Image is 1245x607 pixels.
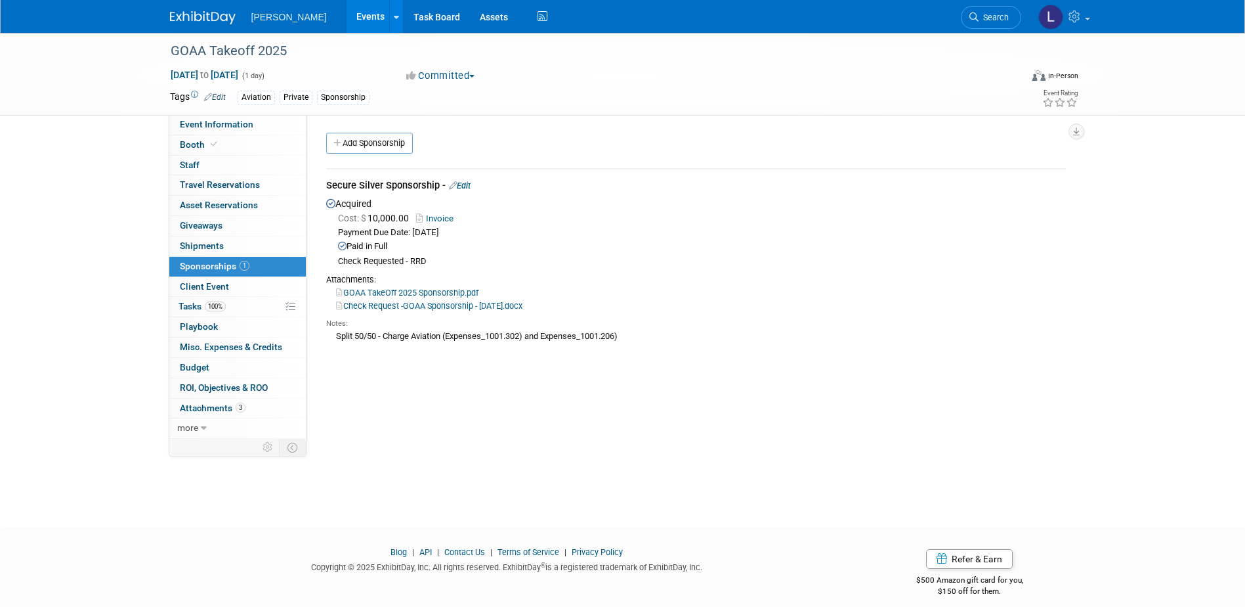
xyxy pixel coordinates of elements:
[979,12,1009,22] span: Search
[169,297,306,317] a: Tasks100%
[170,11,236,24] img: ExhibitDay
[338,213,414,223] span: 10,000.00
[180,382,268,393] span: ROI, Objectives & ROO
[279,439,306,456] td: Toggle Event Tabs
[444,547,485,557] a: Contact Us
[180,179,260,190] span: Travel Reservations
[1042,90,1078,97] div: Event Rating
[497,547,559,557] a: Terms of Service
[326,274,1066,286] div: Attachments:
[326,179,1066,195] div: Secure Silver Sponsorship -
[238,91,275,104] div: Aviation
[338,256,1066,267] div: Check Requested - RRD
[169,196,306,215] a: Asset Reservations
[170,90,226,105] td: Tags
[169,277,306,297] a: Client Event
[336,288,478,298] a: GOAA TakeOff 2025 Sponsorship.pdf
[257,439,280,456] td: Personalize Event Tab Strip
[419,547,432,557] a: API
[944,68,1079,88] div: Event Format
[180,240,224,251] span: Shipments
[169,317,306,337] a: Playbook
[180,220,222,231] span: Giveaways
[449,181,471,191] a: Edit
[180,281,229,292] span: Client Event
[180,160,200,170] span: Staff
[572,547,623,557] a: Privacy Policy
[240,261,249,271] span: 1
[180,321,218,332] span: Playbook
[864,586,1076,597] div: $150 off for them.
[169,418,306,438] a: more
[211,141,217,148] i: Booth reservation complete
[409,547,417,557] span: |
[169,399,306,418] a: Attachments3
[180,261,249,271] span: Sponsorships
[166,39,1002,63] div: GOAA Takeoff 2025
[205,302,226,311] span: 100%
[338,227,1066,239] div: Payment Due Date: [DATE]
[1047,71,1078,81] div: In-Person
[864,566,1076,596] div: $500 Amazon gift card for you,
[961,6,1021,29] a: Search
[338,213,368,223] span: Cost: $
[338,240,1066,253] div: Paid in Full
[326,195,1066,346] div: Acquired
[169,156,306,175] a: Staff
[169,338,306,357] a: Misc. Expenses & Credits
[180,342,282,352] span: Misc. Expenses & Credits
[1038,5,1063,30] img: Lindsey Wolanczyk
[241,72,264,80] span: (1 day)
[177,422,198,433] span: more
[169,175,306,195] a: Travel Reservations
[1032,70,1045,81] img: Format-Inperson.png
[336,301,522,311] a: Check Request -GOAA Sponsorship - [DATE].docx
[169,236,306,256] a: Shipments
[326,329,1066,343] div: Split 50/50 - Charge Aviation (Expenses_1001.302) and Expenses_1001.206)
[204,93,226,102] a: Edit
[169,135,306,155] a: Booth
[251,12,327,22] span: [PERSON_NAME]
[390,547,407,557] a: Blog
[180,200,258,210] span: Asset Reservations
[180,119,253,129] span: Event Information
[487,547,496,557] span: |
[326,133,413,154] a: Add Sponsorship
[198,70,211,80] span: to
[180,403,245,413] span: Attachments
[179,301,226,311] span: Tasks
[434,547,442,557] span: |
[180,362,209,372] span: Budget
[326,319,1066,329] div: Notes:
[561,547,570,557] span: |
[169,115,306,135] a: Event Information
[280,91,312,104] div: Private
[170,558,845,573] div: Copyright © 2025 ExhibitDay, Inc. All rights reserved. ExhibitDay is a registered trademark of Ex...
[317,91,369,104] div: Sponsorship
[180,139,220,150] span: Booth
[926,549,1013,569] a: Refer & Earn
[169,257,306,277] a: Sponsorships1
[541,562,545,569] sup: ®
[416,214,459,223] a: Invoice
[169,216,306,236] a: Giveaways
[236,403,245,413] span: 3
[402,69,480,83] button: Committed
[169,358,306,378] a: Budget
[169,378,306,398] a: ROI, Objectives & ROO
[170,69,239,81] span: [DATE] [DATE]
